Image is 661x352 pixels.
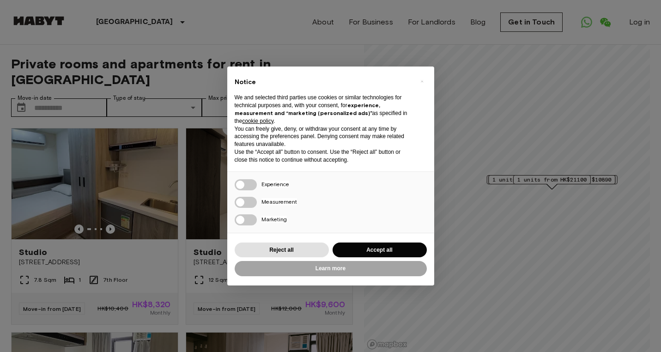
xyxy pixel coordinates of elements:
[235,148,412,164] p: Use the “Accept all” button to consent. Use the “Reject all” button or close this notice to conti...
[261,181,289,188] span: Experience
[415,74,430,89] button: Close this notice
[333,243,427,258] button: Accept all
[235,94,412,125] p: We and selected third parties use cookies or similar technologies for technical purposes and, wit...
[235,243,329,258] button: Reject all
[420,76,424,87] span: ×
[235,125,412,148] p: You can freely give, deny, or withdraw your consent at any time by accessing the preferences pane...
[235,261,427,276] button: Learn more
[235,78,412,87] h2: Notice
[235,102,380,116] strong: experience, measurement and “marketing (personalized ads)”
[261,198,297,205] span: Measurement
[261,216,287,223] span: Marketing
[242,118,273,124] a: cookie policy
